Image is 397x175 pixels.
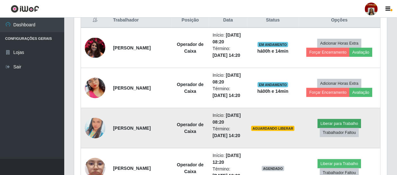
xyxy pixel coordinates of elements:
strong: Operador de Caixa [177,162,204,174]
li: Início: [213,32,243,45]
time: [DATE] 12:20 [213,153,241,165]
time: [DATE] 08:20 [213,73,241,84]
span: EM ANDAMENTO [258,82,288,87]
button: Forçar Encerramento [306,48,349,57]
button: Avaliação [349,88,372,97]
img: CoreUI Logo [11,5,39,13]
strong: [PERSON_NAME] [113,126,151,131]
button: Adicionar Horas Extra [317,39,361,48]
button: Liberar para Trabalho [318,119,361,128]
th: Trabalhador [109,13,172,28]
span: AGUARDANDO LIBERAR [251,126,295,131]
th: Status [247,13,298,28]
th: Data [209,13,247,28]
li: Término: [213,85,243,99]
time: [DATE] 14:20 [213,53,240,58]
button: Adicionar Horas Extra [317,79,361,88]
strong: há 00 h e 14 min [258,48,289,54]
strong: Operador de Caixa [177,42,204,54]
strong: Operador de Caixa [177,82,204,94]
img: 1634512903714.jpeg [85,38,105,58]
th: Opções [298,13,380,28]
li: Término: [213,126,243,139]
span: EM ANDAMENTO [258,42,288,47]
strong: há 00 h e 14 min [258,89,289,94]
li: Início: [213,112,243,126]
button: Forçar Encerramento [306,88,349,97]
button: Liberar para Trabalho [318,159,361,168]
strong: Operador de Caixa [177,122,204,134]
strong: [PERSON_NAME] [113,85,151,91]
img: 1737279332588.jpeg [85,110,105,146]
time: [DATE] 08:20 [213,113,241,125]
strong: [PERSON_NAME] [113,166,151,171]
li: Início: [213,72,243,85]
span: AGENDADO [262,166,284,171]
li: Início: [213,152,243,166]
strong: [PERSON_NAME] [113,45,151,50]
time: [DATE] 14:20 [213,133,240,138]
time: [DATE] 14:20 [213,93,240,98]
th: Posição [172,13,209,28]
img: 1743039429439.jpeg [85,70,105,106]
button: Trabalhador Faltou [320,128,359,137]
button: Avaliação [349,48,372,57]
li: Término: [213,45,243,59]
time: [DATE] 08:20 [213,32,241,44]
